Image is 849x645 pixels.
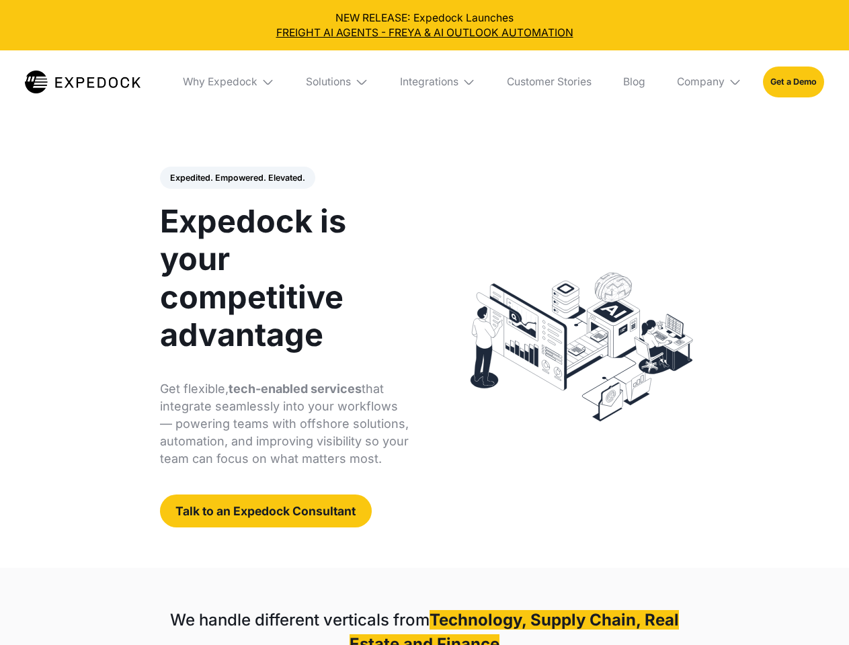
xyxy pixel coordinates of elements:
div: NEW RELEASE: Expedock Launches [11,11,839,40]
a: FREIGHT AI AGENTS - FREYA & AI OUTLOOK AUTOMATION [11,26,839,40]
div: Integrations [400,75,458,89]
a: Talk to an Expedock Consultant [160,494,372,527]
div: Company [666,50,752,114]
div: Solutions [306,75,351,89]
div: Why Expedock [172,50,285,114]
a: Get a Demo [763,67,824,97]
strong: tech-enabled services [229,382,362,396]
a: Blog [612,50,655,114]
div: Solutions [296,50,379,114]
div: Why Expedock [183,75,257,89]
strong: We handle different verticals from [170,610,430,630]
div: Integrations [389,50,486,114]
div: Company [677,75,725,89]
a: Customer Stories [496,50,602,114]
h1: Expedock is your competitive advantage [160,202,409,353]
p: Get flexible, that integrate seamlessly into your workflows — powering teams with offshore soluti... [160,380,409,468]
